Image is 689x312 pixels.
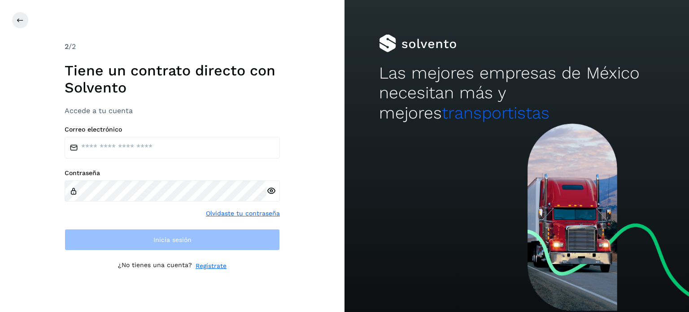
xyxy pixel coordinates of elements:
a: Olvidaste tu contraseña [206,209,280,218]
span: transportistas [442,103,549,123]
label: Contraseña [65,169,280,177]
span: 2 [65,42,69,51]
h2: Las mejores empresas de México necesitan más y mejores [379,63,654,123]
label: Correo electrónico [65,126,280,133]
p: ¿No tienes una cuenta? [118,261,192,271]
span: Inicia sesión [153,237,192,243]
a: Regístrate [196,261,227,271]
div: /2 [65,41,280,52]
button: Inicia sesión [65,229,280,250]
h1: Tiene un contrato directo con Solvento [65,62,280,97]
h3: Accede a tu cuenta [65,106,280,115]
